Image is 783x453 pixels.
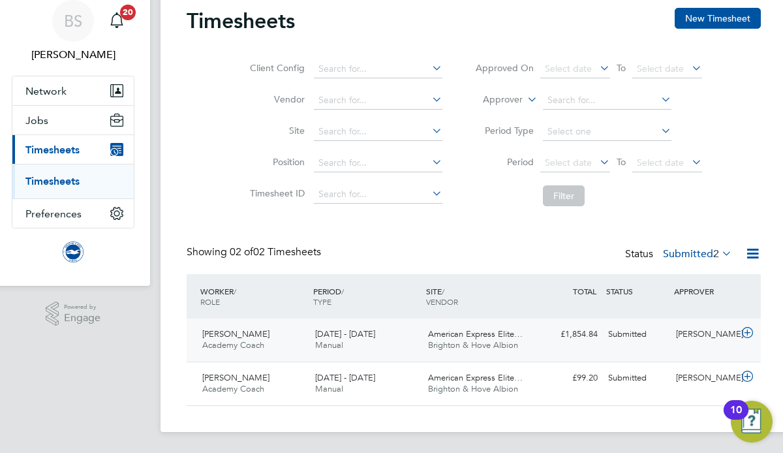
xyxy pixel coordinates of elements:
div: [PERSON_NAME] [671,367,739,389]
div: £99.20 [535,367,603,389]
a: Go to home page [12,242,134,262]
span: Manual [315,339,343,351]
span: 02 Timesheets [230,245,321,258]
span: [PERSON_NAME] [202,372,269,383]
button: Network [12,76,134,105]
span: Network [25,85,67,97]
div: [PERSON_NAME] [671,324,739,345]
span: 20 [120,5,136,20]
span: Select date [545,157,592,168]
div: £1,854.84 [535,324,603,345]
span: American Express Elite… [428,372,523,383]
input: Search for... [314,123,442,141]
input: Search for... [314,91,442,110]
div: PERIOD [310,279,423,313]
span: Jobs [25,114,48,127]
span: American Express Elite… [428,328,523,339]
label: Period Type [475,125,534,136]
span: To [613,153,630,170]
input: Search for... [314,185,442,204]
span: Select date [637,157,684,168]
label: Approved On [475,62,534,74]
span: Academy Coach [202,339,264,351]
span: To [613,59,630,76]
span: [DATE] - [DATE] [315,328,375,339]
label: Submitted [663,247,732,260]
span: Engage [64,313,100,324]
span: Preferences [25,208,82,220]
div: SITE [423,279,536,313]
input: Search for... [543,91,671,110]
button: New Timesheet [675,8,761,29]
span: TYPE [313,296,331,307]
span: Manual [315,383,343,394]
input: Select one [543,123,671,141]
span: 02 of [230,245,253,258]
label: Client Config [246,62,305,74]
label: Approver [464,93,523,106]
span: Timesheets [25,144,80,156]
label: Timesheet ID [246,187,305,199]
span: / [442,286,444,296]
img: brightonandhovealbion-logo-retina.png [63,242,84,262]
a: Powered byEngage [46,302,101,326]
span: 2 [713,247,719,260]
span: / [234,286,236,296]
span: Select date [545,63,592,74]
input: Search for... [314,60,442,78]
div: Status [625,245,735,264]
div: Submitted [603,367,671,389]
div: STATUS [603,279,671,303]
span: Powered by [64,302,100,313]
span: Brighton & Hove Albion [428,383,518,394]
span: ROLE [200,296,220,307]
a: Timesheets [25,175,80,187]
span: Select date [637,63,684,74]
button: Open Resource Center, 10 new notifications [731,401,773,443]
div: Showing [187,245,324,259]
button: Filter [543,185,585,206]
span: [DATE] - [DATE] [315,372,375,383]
label: Period [475,156,534,168]
input: Search for... [314,154,442,172]
span: [PERSON_NAME] [202,328,269,339]
span: Ben Smith [12,47,134,63]
button: Timesheets [12,135,134,164]
label: Vendor [246,93,305,105]
label: Site [246,125,305,136]
div: Timesheets [12,164,134,198]
label: Position [246,156,305,168]
button: Preferences [12,199,134,228]
div: 10 [730,410,742,427]
span: VENDOR [426,296,458,307]
div: APPROVER [671,279,739,303]
span: Academy Coach [202,383,264,394]
span: BS [64,12,82,29]
span: Brighton & Hove Albion [428,339,518,351]
button: Jobs [12,106,134,134]
div: WORKER [197,279,310,313]
h2: Timesheets [187,8,295,34]
span: / [341,286,344,296]
div: Submitted [603,324,671,345]
span: TOTAL [573,286,596,296]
